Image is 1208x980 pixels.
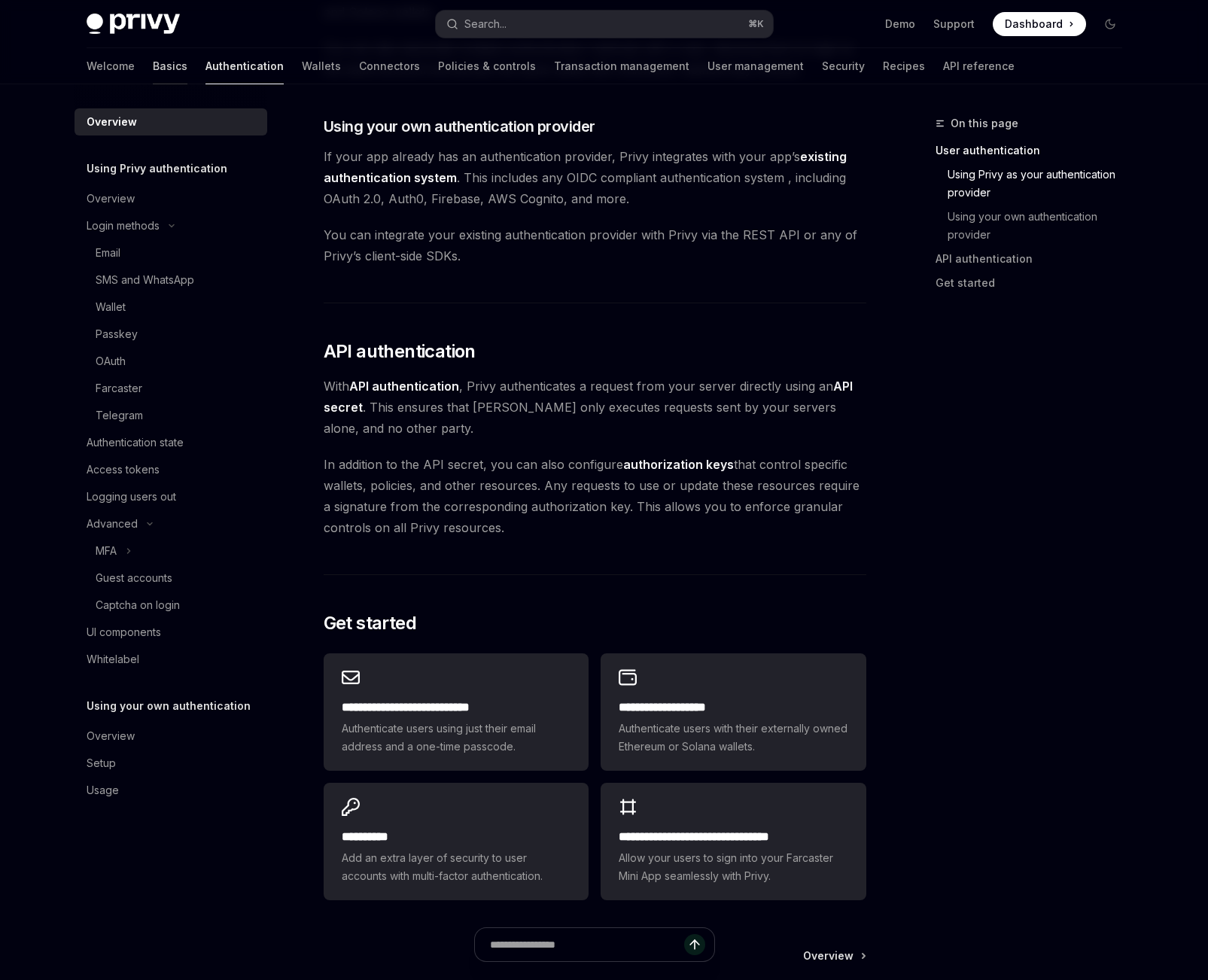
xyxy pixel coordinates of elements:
[936,247,1134,271] a: API authentication
[87,461,160,479] div: Access tokens
[324,339,476,364] span: API authentication
[324,376,866,439] span: With , Privy authenticates a request from your server directly using an . This ensures that [PERS...
[87,217,160,235] div: Login methods
[885,17,915,32] a: Demo
[87,488,176,506] div: Logging users out
[324,146,866,209] span: If your app already has an authentication provider, Privy integrates with your app’s . This inclu...
[1098,12,1122,36] button: Toggle dark mode
[87,113,137,131] div: Overview
[342,849,571,885] span: Add an extra layer of security to user accounts with multi-factor authentication.
[359,48,420,84] a: Connectors
[342,720,571,756] span: Authenticate users using just their email address and a one-time passcode.
[324,611,416,635] span: Get started
[324,116,595,137] span: Using your own authentication provider
[936,138,1134,163] a: User authentication
[324,783,589,900] a: **** *****Add an extra layer of security to user accounts with multi-factor authentication.
[75,483,267,510] a: Logging users out
[75,592,267,619] a: Captcha on login
[75,565,267,592] a: Guest accounts
[324,454,866,538] span: In addition to the API secret, you can also configure that control specific wallets, policies, an...
[619,720,847,756] span: Authenticate users with their externally owned Ethereum or Solana wallets.
[75,619,267,646] a: UI components
[75,185,267,212] a: Overview
[75,723,267,750] a: Overview
[87,650,139,668] div: Whitelabel
[87,14,180,35] img: dark logo
[623,457,734,472] strong: authorization keys
[87,515,138,533] div: Advanced
[75,777,267,804] a: Usage
[87,190,135,208] div: Overview
[75,750,267,777] a: Setup
[75,108,267,135] a: Overview
[707,48,804,84] a: User management
[75,537,267,565] button: MFA
[75,429,267,456] a: Authentication state
[1005,17,1063,32] span: Dashboard
[619,849,847,885] span: Allow your users to sign into your Farcaster Mini App seamlessly with Privy.
[75,212,267,239] button: Login methods
[205,48,284,84] a: Authentication
[75,375,267,402] a: Farcaster
[883,48,925,84] a: Recipes
[75,294,267,321] a: Wallet
[96,406,143,425] div: Telegram
[302,48,341,84] a: Wallets
[75,456,267,483] a: Access tokens
[96,244,120,262] div: Email
[96,271,194,289] div: SMS and WhatsApp
[87,434,184,452] div: Authentication state
[75,266,267,294] a: SMS and WhatsApp
[75,321,267,348] a: Passkey
[684,934,705,955] button: Send message
[87,781,119,799] div: Usage
[96,298,126,316] div: Wallet
[96,542,117,560] div: MFA
[601,653,866,771] a: **** **** **** ****Authenticate users with their externally owned Ethereum or Solana wallets.
[936,163,1134,205] a: Using Privy as your authentication provider
[936,205,1134,247] a: Using your own authentication provider
[75,510,267,537] button: Advanced
[75,348,267,375] a: OAuth
[936,271,1134,295] a: Get started
[464,15,507,33] div: Search...
[324,224,866,266] span: You can integrate your existing authentication provider with Privy via the REST API or any of Pri...
[993,12,1086,36] a: Dashboard
[349,379,459,394] strong: API authentication
[951,114,1018,132] span: On this page
[87,160,227,178] h5: Using Privy authentication
[822,48,865,84] a: Security
[943,48,1015,84] a: API reference
[87,697,251,715] h5: Using your own authentication
[490,928,684,961] input: Ask a question...
[75,239,267,266] a: Email
[153,48,187,84] a: Basics
[96,596,180,614] div: Captcha on login
[933,17,975,32] a: Support
[87,754,116,772] div: Setup
[87,727,135,745] div: Overview
[87,48,135,84] a: Welcome
[75,646,267,673] a: Whitelabel
[748,18,764,30] span: ⌘ K
[96,352,126,370] div: OAuth
[96,569,172,587] div: Guest accounts
[87,623,161,641] div: UI components
[75,402,267,429] a: Telegram
[96,379,142,397] div: Farcaster
[96,325,138,343] div: Passkey
[436,11,773,38] button: Search...⌘K
[438,48,536,84] a: Policies & controls
[554,48,689,84] a: Transaction management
